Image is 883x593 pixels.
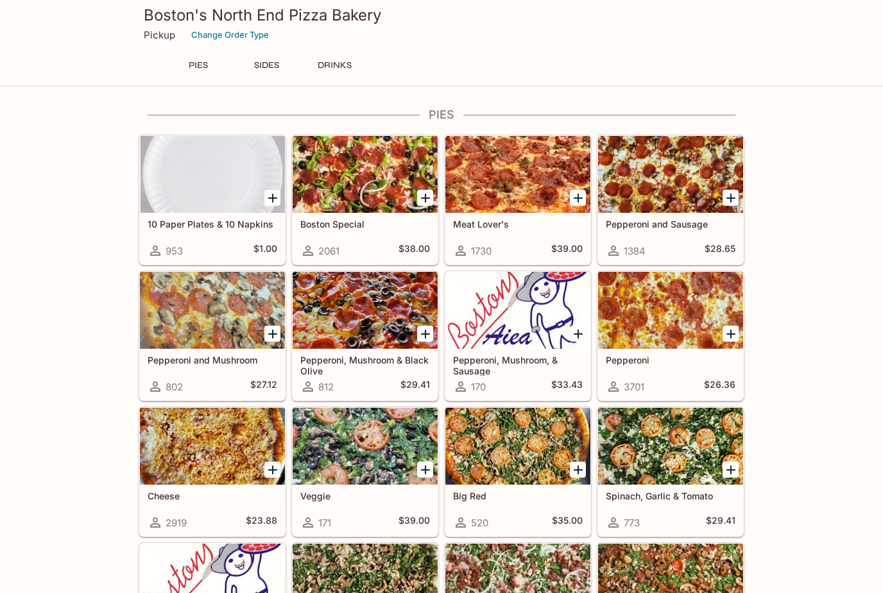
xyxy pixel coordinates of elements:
[318,517,331,529] span: 171
[139,407,286,537] a: Cheese2919$23.88
[570,190,586,206] button: Add Meat Lover's
[148,490,277,501] h5: Cheese
[318,245,339,257] span: 2061
[606,490,735,501] h5: Spinach, Garlic & Tomato
[598,136,743,213] div: Pepperoni and Sausage
[140,408,285,485] div: Cheese
[597,407,744,537] a: Spinach, Garlic & Tomato773$29.41
[139,108,744,122] h4: PIES
[597,135,744,265] a: Pepperoni and Sausage1384$28.65
[445,272,590,349] div: Pepperoni, Mushroom, & Sausage
[293,408,438,485] div: Veggie
[253,243,277,258] h5: $1.00
[237,56,295,74] button: SIDES
[166,245,183,257] span: 953
[305,56,363,74] button: DRINKS
[166,381,183,393] span: 802
[264,462,280,478] button: Add Cheese
[597,271,744,401] a: Pepperoni3701$26.36
[264,190,280,206] button: Add 10 Paper Plates & 10 Napkins
[706,515,735,530] h5: $29.41
[292,135,438,265] a: Boston Special2061$38.00
[624,381,644,393] span: 3701
[445,271,591,401] a: Pepperoni, Mushroom, & Sausage170$33.43
[169,56,227,74] button: PIES
[704,379,735,394] h5: $26.36
[445,135,591,265] a: Meat Lover's1730$39.00
[453,219,583,230] h5: Meat Lover's
[453,355,583,376] h5: Pepperoni, Mushroom, & Sausage
[139,135,286,265] a: 10 Paper Plates & 10 Napkins953$1.00
[148,219,277,230] h5: 10 Paper Plates & 10 Napkins
[300,355,430,376] h5: Pepperoni, Mushroom & Black Olive
[140,272,285,349] div: Pepperoni and Mushroom
[471,245,492,257] span: 1730
[570,326,586,342] button: Add Pepperoni, Mushroom, & Sausage
[624,245,646,257] span: 1384
[140,136,285,213] div: 10 Paper Plates & 10 Napkins
[471,517,488,529] span: 520
[445,407,591,537] a: Big Red520$35.00
[624,517,640,529] span: 773
[246,515,277,530] h5: $23.88
[185,25,275,45] button: Change Order Type
[606,355,735,365] h5: Pepperoni
[445,136,590,213] div: Meat Lover's
[264,326,280,342] button: Add Pepperoni and Mushroom
[300,219,430,230] h5: Boston Special
[399,515,430,530] h5: $39.00
[144,5,739,25] h3: Boston's North End Pizza Bakery
[417,190,433,206] button: Add Boston Special
[598,272,743,349] div: Pepperoni
[293,136,438,213] div: Boston Special
[723,326,739,342] button: Add Pepperoni
[723,462,739,478] button: Add Spinach, Garlic & Tomato
[453,490,583,501] h5: Big Red
[148,355,277,365] h5: Pepperoni and Mushroom
[399,243,430,258] h5: $38.00
[705,243,735,258] h5: $28.65
[318,381,334,393] span: 812
[144,29,175,41] p: Pickup
[570,462,586,478] button: Add Big Red
[417,462,433,478] button: Add Veggie
[250,379,277,394] h5: $27.12
[166,517,187,529] span: 2919
[471,381,486,393] span: 170
[292,407,438,537] a: Veggie171$39.00
[417,326,433,342] button: Add Pepperoni, Mushroom & Black Olive
[293,272,438,349] div: Pepperoni, Mushroom & Black Olive
[723,190,739,206] button: Add Pepperoni and Sausage
[606,219,735,230] h5: Pepperoni and Sausage
[598,408,743,485] div: Spinach, Garlic & Tomato
[445,408,590,485] div: Big Red
[139,271,286,401] a: Pepperoni and Mushroom802$27.12
[292,271,438,401] a: Pepperoni, Mushroom & Black Olive812$29.41
[551,379,583,394] h5: $33.43
[400,379,430,394] h5: $29.41
[552,515,583,530] h5: $35.00
[551,243,583,258] h5: $39.00
[300,490,430,501] h5: Veggie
